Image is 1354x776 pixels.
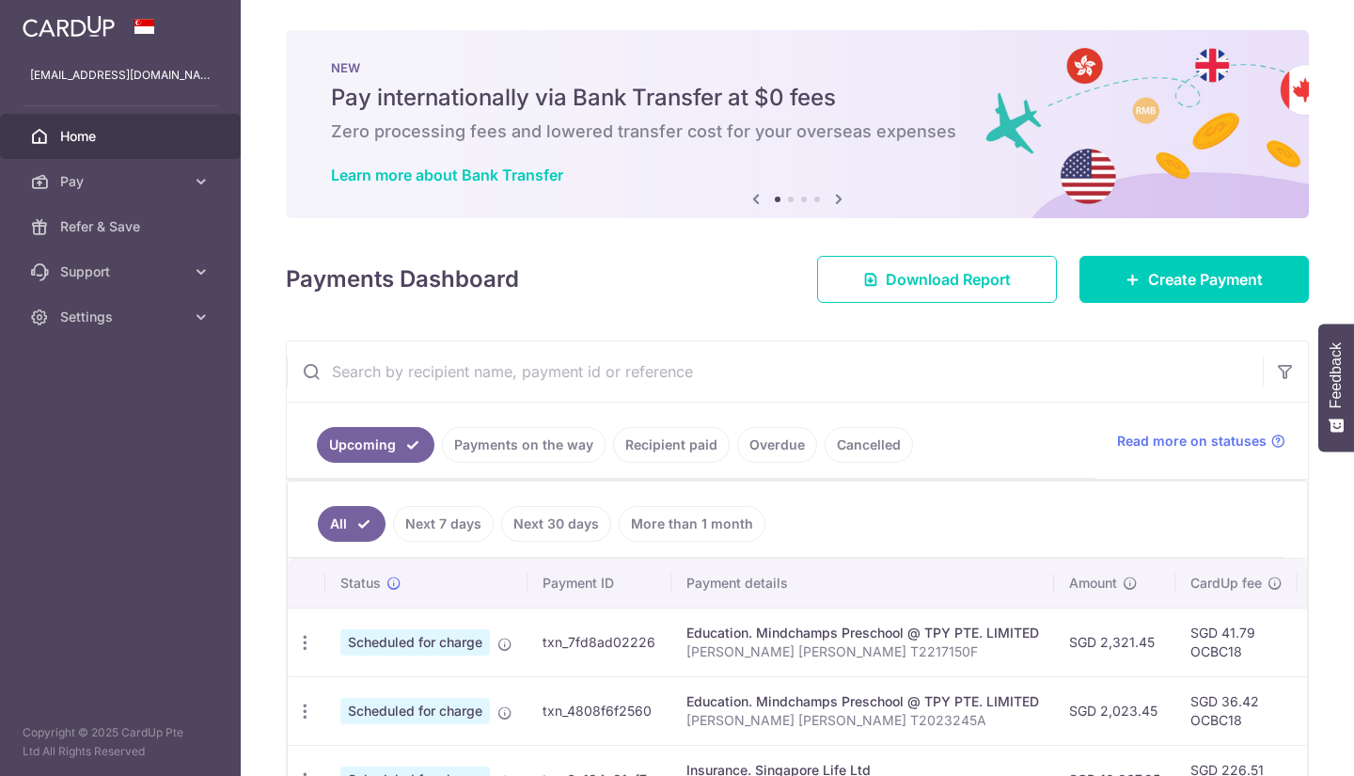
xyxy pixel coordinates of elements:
p: NEW [331,60,1264,75]
a: More than 1 month [619,506,765,542]
p: [PERSON_NAME] [PERSON_NAME] T2023245A [686,711,1039,730]
span: Create Payment [1148,268,1263,291]
h6: Zero processing fees and lowered transfer cost for your overseas expenses [331,120,1264,143]
td: SGD 2,023.45 [1054,676,1175,745]
a: All [318,506,386,542]
img: Bank transfer banner [286,30,1309,218]
th: Payment details [671,559,1054,608]
span: Settings [60,308,184,326]
a: Overdue [737,427,817,463]
span: CardUp fee [1190,574,1262,593]
a: Next 30 days [501,506,611,542]
h5: Pay internationally via Bank Transfer at $0 fees [331,83,1264,113]
th: Payment ID [527,559,671,608]
p: [EMAIL_ADDRESS][DOMAIN_NAME] [30,66,211,85]
td: SGD 2,321.45 [1054,608,1175,676]
span: Support [60,262,184,281]
button: Feedback - Show survey [1318,324,1354,451]
img: CardUp [23,15,115,38]
a: Read more on statuses [1117,432,1285,451]
span: Download Report [886,268,1011,291]
span: Scheduled for charge [340,629,490,656]
div: Education. Mindchamps Preschool @ TPY PTE. LIMITED [686,692,1039,711]
a: Create Payment [1079,256,1309,303]
a: Learn more about Bank Transfer [331,166,563,184]
a: Next 7 days [393,506,494,542]
td: SGD 36.42 OCBC18 [1175,676,1298,745]
p: [PERSON_NAME] [PERSON_NAME] T2217150F [686,642,1039,661]
a: Upcoming [317,427,434,463]
a: Cancelled [825,427,913,463]
div: Education. Mindchamps Preschool @ TPY PTE. LIMITED [686,624,1039,642]
span: Scheduled for charge [340,698,490,724]
span: Feedback [1328,342,1345,408]
span: Read more on statuses [1117,432,1267,451]
span: Pay [60,172,184,191]
span: Status [340,574,381,593]
a: Download Report [817,256,1057,303]
a: Recipient paid [613,427,730,463]
td: txn_7fd8ad02226 [527,608,671,676]
span: Amount [1069,574,1117,593]
td: SGD 41.79 OCBC18 [1175,608,1298,676]
input: Search by recipient name, payment id or reference [287,341,1263,402]
h4: Payments Dashboard [286,262,519,296]
td: txn_4808f6f2560 [527,676,671,745]
span: Refer & Save [60,217,184,236]
span: Home [60,127,184,146]
a: Payments on the way [442,427,606,463]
